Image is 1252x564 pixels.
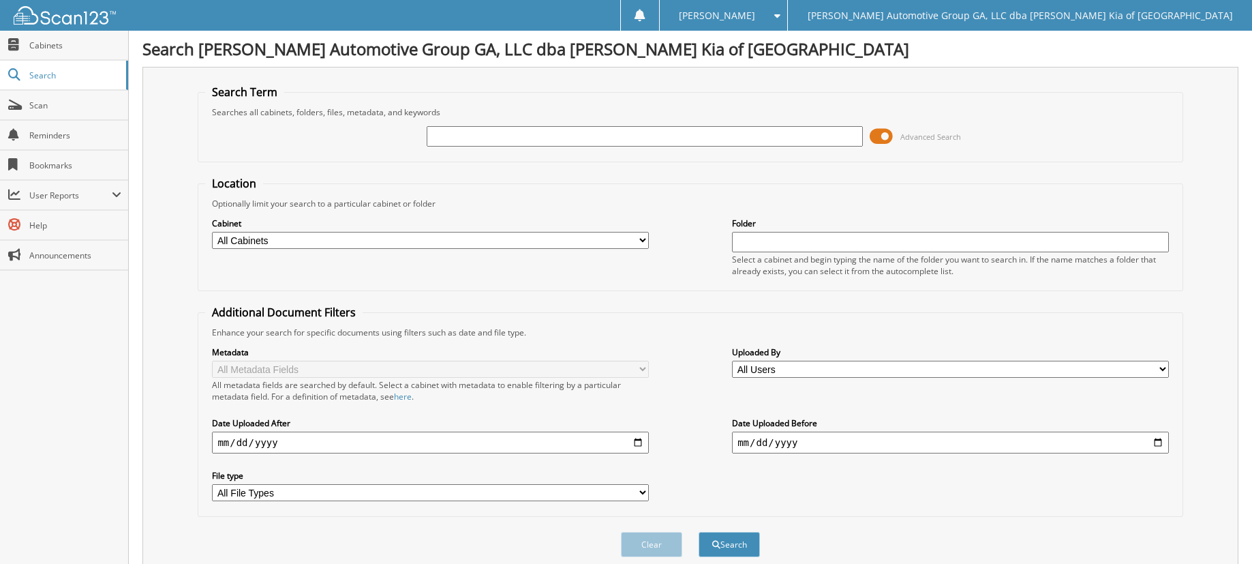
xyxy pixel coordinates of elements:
[29,190,112,201] span: User Reports
[732,432,1168,454] input: end
[29,70,119,81] span: Search
[29,130,121,141] span: Reminders
[808,12,1233,20] span: [PERSON_NAME] Automotive Group GA, LLC dba [PERSON_NAME] Kia of [GEOGRAPHIC_DATA]
[29,40,121,51] span: Cabinets
[142,38,1238,60] h1: Search [PERSON_NAME] Automotive Group GA, LLC dba [PERSON_NAME] Kia of [GEOGRAPHIC_DATA]
[212,346,648,358] label: Metadata
[212,432,648,454] input: start
[29,160,121,171] span: Bookmarks
[29,220,121,231] span: Help
[212,218,648,229] label: Cabinet
[699,532,760,557] button: Search
[732,218,1168,229] label: Folder
[732,346,1168,358] label: Uploaded By
[205,106,1175,118] div: Searches all cabinets, folders, files, metadata, and keywords
[205,327,1175,338] div: Enhance your search for specific documents using filters such as date and file type.
[394,391,412,402] a: here
[212,470,648,481] label: File type
[621,532,682,557] button: Clear
[212,379,648,402] div: All metadata fields are searched by default. Select a cabinet with metadata to enable filtering b...
[14,6,116,25] img: scan123-logo-white.svg
[679,12,755,20] span: [PERSON_NAME]
[900,132,961,142] span: Advanced Search
[205,305,363,320] legend: Additional Document Filters
[205,198,1175,209] div: Optionally limit your search to a particular cabinet or folder
[212,417,648,429] label: Date Uploaded After
[29,100,121,111] span: Scan
[205,85,284,100] legend: Search Term
[732,254,1168,277] div: Select a cabinet and begin typing the name of the folder you want to search in. If the name match...
[29,250,121,261] span: Announcements
[205,176,263,191] legend: Location
[732,417,1168,429] label: Date Uploaded Before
